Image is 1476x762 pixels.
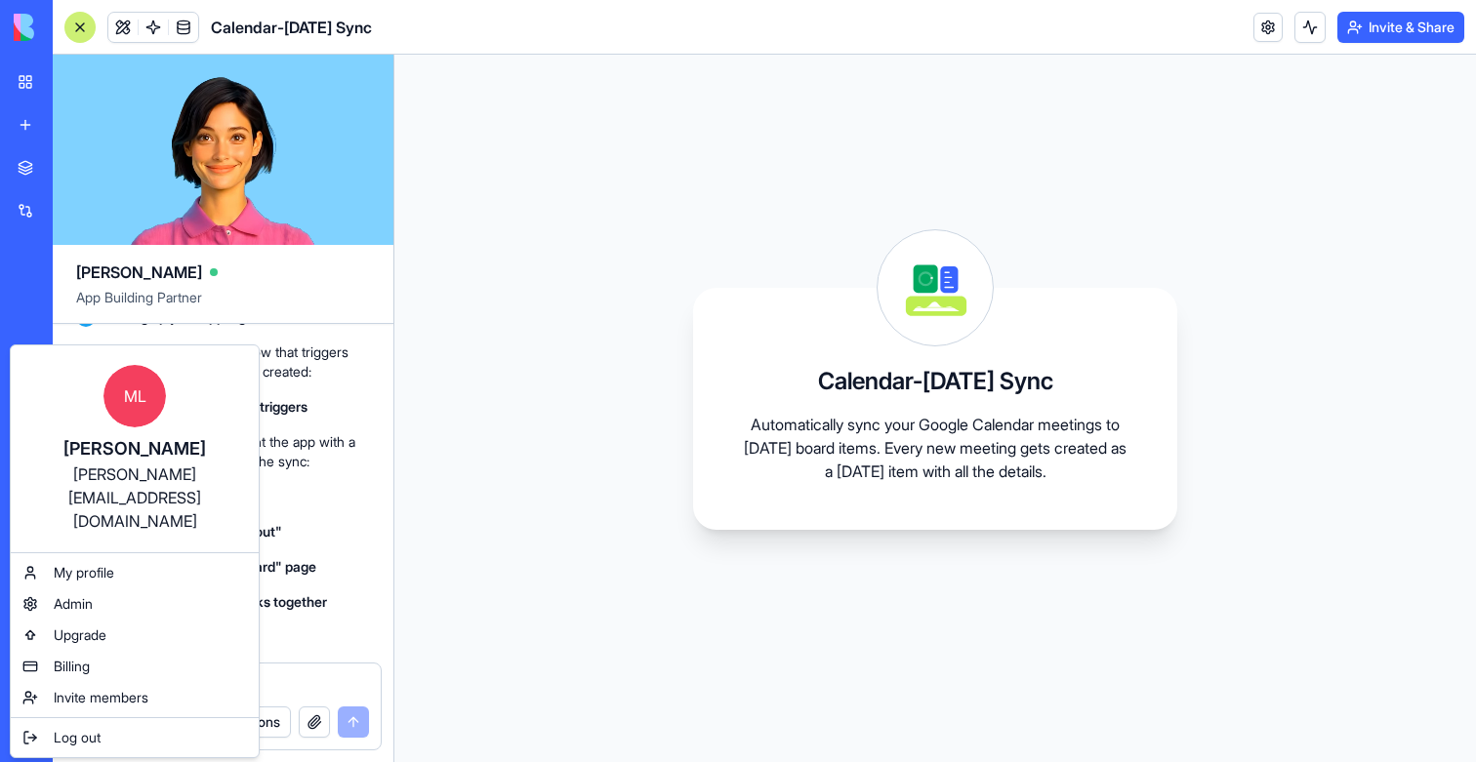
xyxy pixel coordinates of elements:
span: My profile [54,563,114,582]
div: [PERSON_NAME][EMAIL_ADDRESS][DOMAIN_NAME] [30,462,239,533]
span: Admin [54,594,93,614]
a: Admin [15,588,255,620]
a: ML[PERSON_NAME][PERSON_NAME][EMAIL_ADDRESS][DOMAIN_NAME] [15,349,255,548]
span: Log out [54,728,101,747]
div: [PERSON_NAME] [30,435,239,462]
a: Billing [15,651,255,682]
a: My profile [15,557,255,588]
span: Billing [54,657,90,676]
span: ML [103,365,166,427]
span: Upgrade [54,625,106,645]
a: Invite members [15,682,255,713]
span: Invite members [54,688,148,707]
a: Upgrade [15,620,255,651]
